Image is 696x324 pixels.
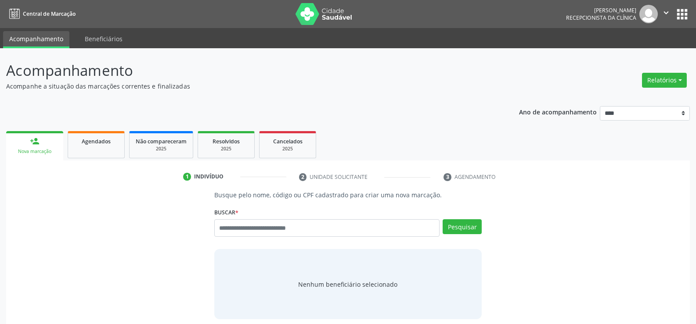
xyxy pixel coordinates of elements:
[566,7,636,14] div: [PERSON_NAME]
[642,73,687,88] button: Relatórios
[30,136,40,146] div: person_add
[194,173,224,181] div: Indivíduo
[79,31,129,46] a: Beneficiários
[266,146,310,152] div: 2025
[658,5,674,23] button: 
[6,60,485,82] p: Acompanhamento
[214,206,238,219] label: Buscar
[6,7,76,21] a: Central de Marcação
[674,7,690,22] button: apps
[12,148,57,155] div: Nova marcação
[298,280,397,289] span: Nenhum beneficiário selecionado
[136,146,187,152] div: 2025
[82,138,111,145] span: Agendados
[519,106,597,117] p: Ano de acompanhamento
[214,190,482,199] p: Busque pelo nome, código ou CPF cadastrado para criar uma nova marcação.
[566,14,636,21] span: Recepcionista da clínica
[639,5,658,23] img: img
[213,138,240,145] span: Resolvidos
[6,82,485,91] p: Acompanhe a situação das marcações correntes e finalizadas
[273,138,303,145] span: Cancelados
[136,138,187,145] span: Não compareceram
[443,219,482,234] button: Pesquisar
[23,10,76,18] span: Central de Marcação
[183,173,191,181] div: 1
[3,31,69,48] a: Acompanhamento
[204,146,248,152] div: 2025
[661,8,671,18] i: 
